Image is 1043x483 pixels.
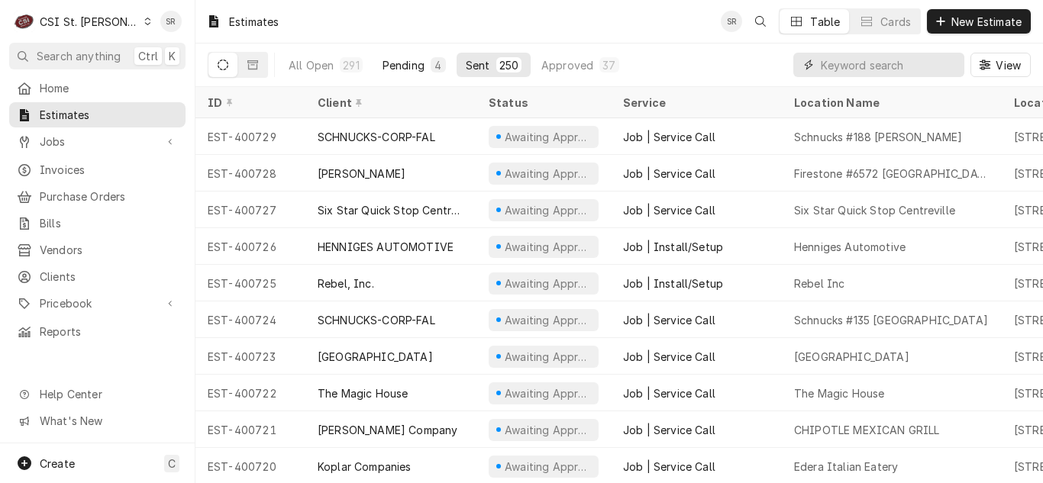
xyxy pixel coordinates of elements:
span: Purchase Orders [40,188,178,204]
span: K [169,48,176,64]
a: Bills [9,211,186,236]
div: CSI St. Louis's Avatar [14,11,35,32]
span: Ctrl [138,48,158,64]
a: Invoices [9,157,186,182]
div: All Open [289,57,334,73]
div: EST-400723 [195,338,305,375]
div: Awaiting Approval [503,312,593,328]
span: Clients [40,269,178,285]
div: 291 [343,57,359,73]
div: [GEOGRAPHIC_DATA] [794,349,909,365]
button: View [970,53,1031,77]
span: Bills [40,215,178,231]
div: CHIPOTLE MEXICAN GRILL [794,422,940,438]
a: Go to Pricebook [9,291,186,316]
div: Job | Service Call [623,202,715,218]
div: Awaiting Approval [503,275,593,291]
a: Go to Help Center [9,382,186,407]
div: EST-400727 [195,192,305,228]
div: Awaiting Approval [503,166,593,182]
div: Job | Service Call [623,459,715,475]
a: Go to Jobs [9,129,186,154]
div: Sent [466,57,490,73]
span: Jobs [40,134,155,150]
span: Estimates [40,107,178,123]
a: Home [9,76,186,101]
span: View [993,57,1024,73]
div: EST-400724 [195,301,305,338]
div: Job | Service Call [623,166,715,182]
div: 37 [602,57,615,73]
span: Pricebook [40,295,155,311]
div: CSI St. [PERSON_NAME] [40,14,139,30]
span: New Estimate [948,14,1025,30]
div: Cards [880,14,911,30]
div: Job | Service Call [623,422,715,438]
div: Job | Install/Setup [623,275,723,291]
div: Six Star Quick Stop Centreville [794,202,955,218]
div: Awaiting Approval [503,129,593,145]
div: Henniges Automotive [794,239,906,255]
div: EST-400722 [195,375,305,411]
span: Reports [40,324,178,340]
div: EST-400729 [195,118,305,155]
div: SCHNUCKS-CORP-FAL [318,312,435,328]
div: [GEOGRAPHIC_DATA] [318,349,433,365]
div: Status [489,95,596,111]
div: 4 [434,57,443,73]
span: Search anything [37,48,121,64]
a: Reports [9,319,186,344]
div: EST-400721 [195,411,305,448]
div: Pending [383,57,425,73]
span: What's New [40,413,176,429]
div: The Magic House [318,385,408,401]
a: Clients [9,264,186,289]
input: Keyword search [821,53,957,77]
span: Create [40,457,75,470]
div: EST-400726 [195,228,305,265]
div: [PERSON_NAME] Company [318,422,457,438]
span: Vendors [40,242,178,258]
div: ID [208,95,290,111]
a: Estimates [9,102,186,127]
a: Purchase Orders [9,184,186,209]
div: Edera Italian Eatery [794,459,898,475]
div: SR [721,11,742,32]
div: Stephani Roth's Avatar [160,11,182,32]
button: Open search [748,9,773,34]
span: C [168,456,176,472]
span: Help Center [40,386,176,402]
div: Schnucks #135 [GEOGRAPHIC_DATA] [794,312,988,328]
div: Service [623,95,767,111]
div: Job | Service Call [623,385,715,401]
div: Awaiting Approval [503,385,593,401]
div: Awaiting Approval [503,202,593,218]
div: Location Name [794,95,986,111]
div: EST-400725 [195,265,305,301]
span: Invoices [40,162,178,178]
div: Client [318,95,461,111]
div: Job | Install/Setup [623,239,723,255]
div: Approved [541,57,593,73]
div: SCHNUCKS-CORP-FAL [318,129,435,145]
div: EST-400728 [195,155,305,192]
button: Search anythingCtrlK [9,43,186,69]
div: Rebel, Inc. [318,275,374,291]
div: 250 [499,57,518,73]
div: Koplar Companies [318,459,412,475]
div: Awaiting Approval [503,239,593,255]
span: Home [40,80,178,96]
a: Vendors [9,237,186,262]
div: HENNIGES AUTOMOTIVE [318,239,454,255]
div: Awaiting Approval [503,422,593,438]
div: Job | Service Call [623,312,715,328]
div: Stephani Roth's Avatar [721,11,742,32]
div: Table [810,14,840,30]
div: SR [160,11,182,32]
div: Rebel Inc [794,275,844,291]
div: Firestone #6572 [GEOGRAPHIC_DATA] [794,166,990,182]
div: Job | Service Call [623,129,715,145]
div: The Magic House [794,385,884,401]
a: Go to What's New [9,408,186,433]
div: Awaiting Approval [503,349,593,365]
